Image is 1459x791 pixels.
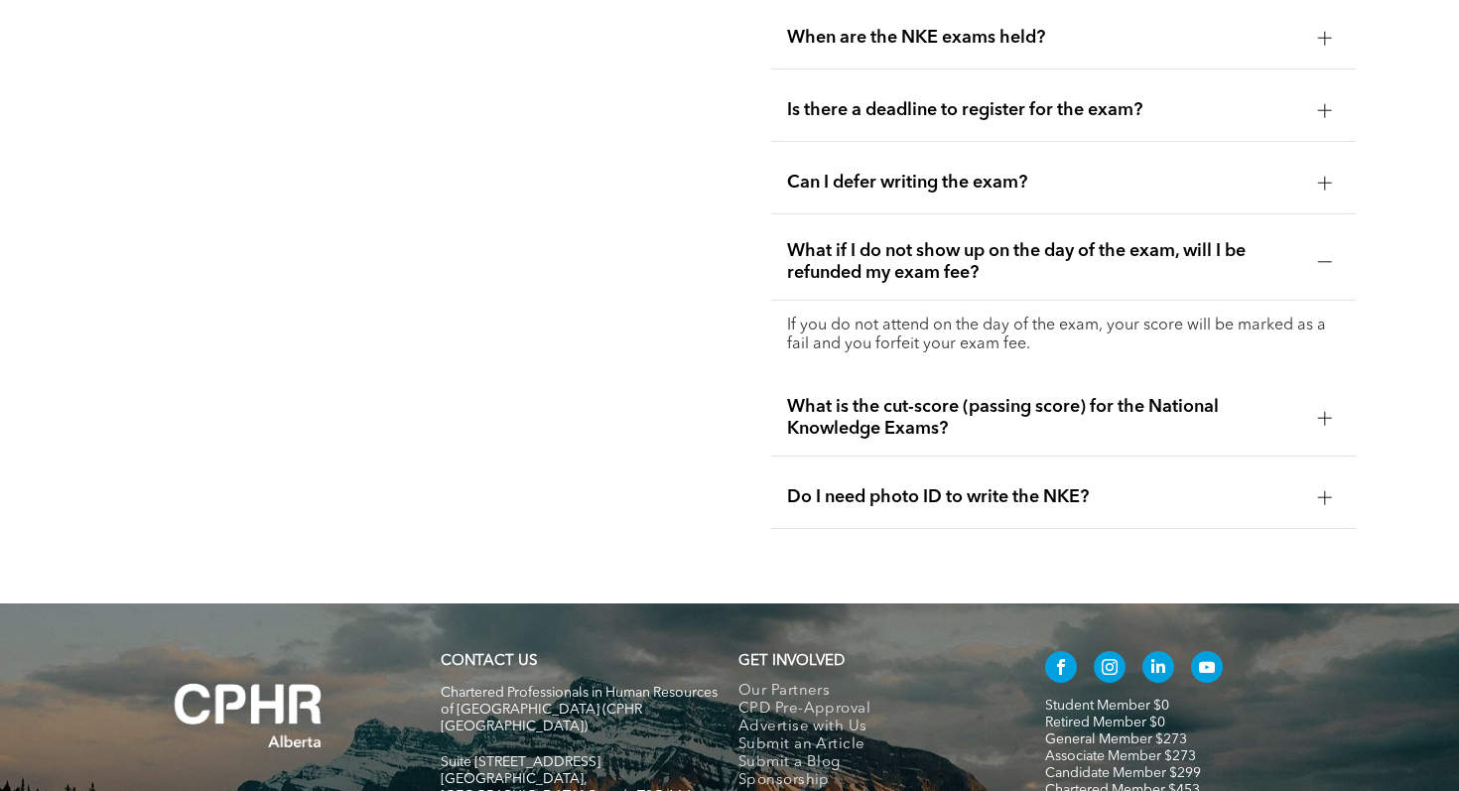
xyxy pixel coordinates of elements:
a: Candidate Member $299 [1045,766,1201,780]
a: Submit an Article [738,736,1003,754]
a: Advertise with Us [738,719,1003,736]
p: If you do not attend on the day of the exam, your score will be marked as a fail and you forfeit ... [787,317,1340,354]
img: A white background with a few lines on it [134,643,362,788]
a: Retired Member $0 [1045,716,1165,729]
span: GET INVOLVED [738,654,845,669]
a: instagram [1094,651,1126,688]
a: linkedin [1142,651,1174,688]
span: Do I need photo ID to write the NKE? [787,486,1302,508]
span: Can I defer writing the exam? [787,172,1302,194]
a: General Member $273 [1045,732,1187,746]
a: Our Partners [738,683,1003,701]
a: Student Member $0 [1045,699,1169,713]
a: CPD Pre-Approval [738,701,1003,719]
span: When are the NKE exams held? [787,27,1302,49]
span: Chartered Professionals in Human Resources of [GEOGRAPHIC_DATA] (CPHR [GEOGRAPHIC_DATA]) [441,686,718,733]
a: CONTACT US [441,654,537,669]
span: What is the cut-score (passing score) for the National Knowledge Exams? [787,396,1302,440]
a: facebook [1045,651,1077,688]
a: youtube [1191,651,1223,688]
a: Sponsorship [738,772,1003,790]
span: Suite [STREET_ADDRESS] [441,755,600,769]
a: Submit a Blog [738,754,1003,772]
span: What if I do not show up on the day of the exam, will I be refunded my exam fee? [787,240,1302,284]
a: Associate Member $273 [1045,749,1196,763]
span: Is there a deadline to register for the exam? [787,99,1302,121]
